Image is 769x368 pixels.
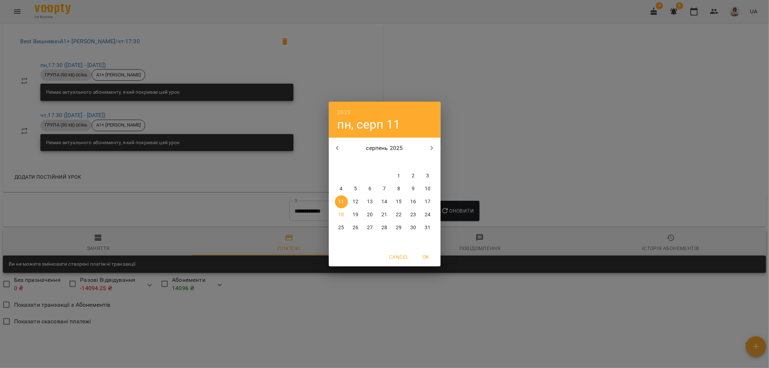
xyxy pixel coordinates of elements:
[367,211,373,218] p: 20
[393,159,406,166] span: пт
[421,195,434,208] button: 17
[421,182,434,195] button: 10
[368,185,371,192] p: 6
[396,211,402,218] p: 22
[381,198,387,205] p: 14
[378,182,391,195] button: 7
[364,221,377,234] button: 27
[407,182,420,195] button: 9
[407,169,420,182] button: 2
[393,195,406,208] button: 15
[410,211,416,218] p: 23
[338,224,344,231] p: 25
[407,159,420,166] span: сб
[367,224,373,231] p: 27
[389,253,408,261] span: Cancel
[349,159,362,166] span: вт
[353,211,358,218] p: 19
[407,208,420,221] button: 23
[335,159,348,166] span: пн
[383,185,386,192] p: 7
[340,185,342,192] p: 4
[410,224,416,231] p: 30
[410,198,416,205] p: 16
[335,208,348,221] button: 18
[407,195,420,208] button: 16
[337,107,351,118] button: 2025
[393,169,406,182] button: 1
[364,208,377,221] button: 20
[353,224,358,231] p: 26
[346,144,423,152] p: серпень 2025
[412,172,415,179] p: 2
[421,169,434,182] button: 3
[338,198,344,205] p: 11
[397,172,400,179] p: 1
[417,253,435,261] span: OK
[421,221,434,234] button: 31
[364,159,377,166] span: ср
[425,211,430,218] p: 24
[425,224,430,231] p: 31
[349,182,362,195] button: 5
[381,211,387,218] p: 21
[349,195,362,208] button: 12
[378,208,391,221] button: 21
[425,185,430,192] p: 10
[421,159,434,166] span: нд
[407,221,420,234] button: 30
[335,221,348,234] button: 25
[425,198,430,205] p: 17
[378,159,391,166] span: чт
[396,224,402,231] p: 29
[335,182,348,195] button: 4
[393,182,406,195] button: 8
[396,198,402,205] p: 15
[378,195,391,208] button: 14
[393,208,406,221] button: 22
[338,211,344,218] p: 18
[349,208,362,221] button: 19
[412,185,415,192] p: 9
[426,172,429,179] p: 3
[381,224,387,231] p: 28
[337,117,401,132] button: пн, серп 11
[378,221,391,234] button: 28
[354,185,357,192] p: 5
[386,250,411,263] button: Cancel
[367,198,373,205] p: 13
[364,182,377,195] button: 6
[397,185,400,192] p: 8
[393,221,406,234] button: 29
[335,195,348,208] button: 11
[364,195,377,208] button: 13
[349,221,362,234] button: 26
[415,250,438,263] button: OK
[421,208,434,221] button: 24
[353,198,358,205] p: 12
